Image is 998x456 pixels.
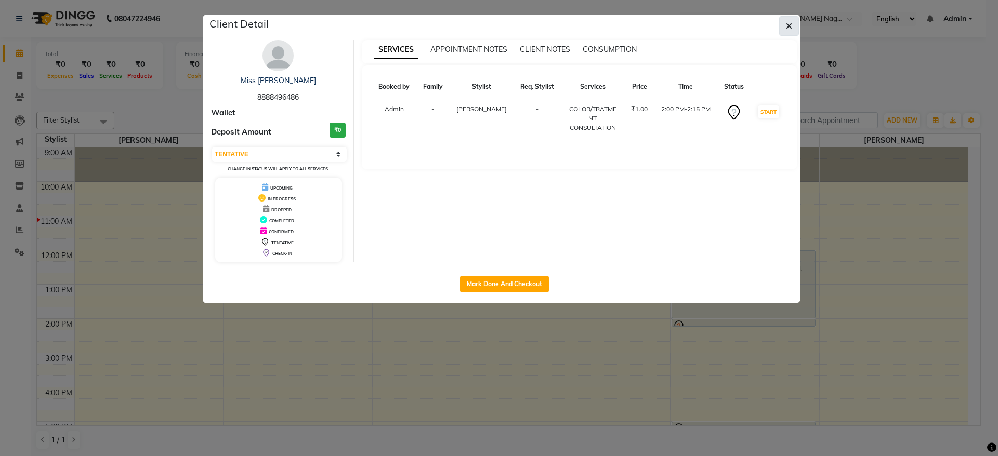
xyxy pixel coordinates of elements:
button: START [758,105,779,118]
td: 2:00 PM-2:15 PM [654,98,718,139]
span: TENTATIVE [271,240,294,245]
img: avatar [262,40,294,71]
th: Price [625,76,654,98]
span: 8888496486 [257,92,299,102]
span: SERVICES [374,41,418,59]
h3: ₹0 [330,123,346,138]
div: ₹1.00 [631,104,648,114]
span: CONFIRMED [269,229,294,234]
th: Booked by [372,76,417,98]
span: CONSUMPTION [583,45,637,54]
span: CHECK-IN [272,251,292,256]
h5: Client Detail [209,16,269,32]
span: DROPPED [271,207,292,212]
span: APPOINTMENT NOTES [430,45,507,54]
th: Status [717,76,750,98]
span: CLIENT NOTES [520,45,570,54]
span: Deposit Amount [211,126,271,138]
span: UPCOMING [270,185,293,191]
a: Miss [PERSON_NAME] [241,76,316,85]
button: Mark Done And Checkout [460,276,549,292]
span: [PERSON_NAME] [456,105,507,113]
th: Stylist [450,76,514,98]
td: - [416,98,449,139]
th: Services [561,76,625,98]
div: COLOR/TRATMENT CONSULTATION [567,104,619,132]
td: Admin [372,98,417,139]
span: IN PROGRESS [268,196,296,202]
td: - [514,98,561,139]
th: Family [416,76,449,98]
th: Req. Stylist [514,76,561,98]
span: Wallet [211,107,235,119]
small: Change in status will apply to all services. [228,166,329,171]
span: COMPLETED [269,218,294,223]
th: Time [654,76,718,98]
